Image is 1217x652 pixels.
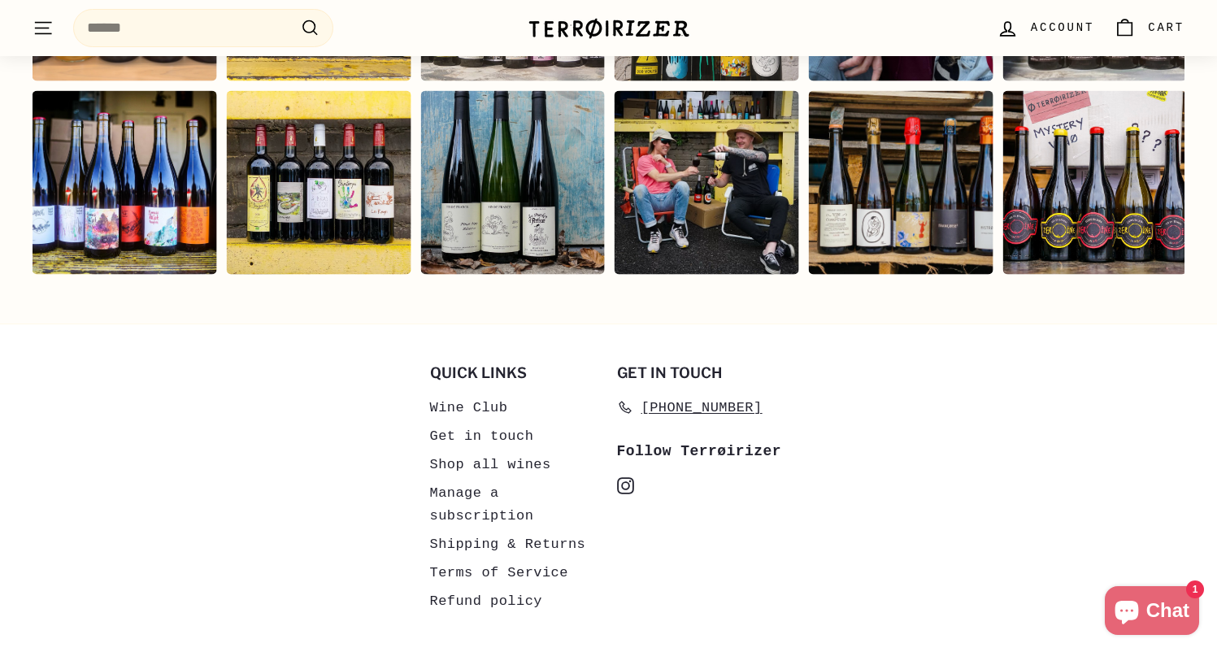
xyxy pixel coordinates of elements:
a: Account [987,4,1104,52]
div: Instagram post opens in a popup [615,90,799,275]
div: Instagram post opens in a popup [420,90,605,275]
h2: Get in touch [617,365,788,381]
div: Follow Terrøirizer [617,440,788,463]
span: [PHONE_NUMBER] [641,397,763,419]
inbox-online-store-chat: Shopify online store chat [1100,586,1204,639]
a: Refund policy [430,587,542,615]
h2: Quick links [430,365,601,381]
a: Get in touch [430,422,534,450]
a: Shop all wines [430,450,551,479]
a: Terms of Service [430,559,568,587]
a: Cart [1104,4,1194,52]
a: [PHONE_NUMBER] [617,393,763,422]
div: Instagram post opens in a popup [809,90,993,275]
a: Wine Club [430,393,508,422]
a: Shipping & Returns [430,530,586,559]
span: Account [1031,19,1094,37]
a: Manage a subscription [430,479,601,529]
div: Instagram post opens in a popup [227,90,411,275]
span: Cart [1148,19,1184,37]
div: Instagram post opens in a popup [1002,90,1187,275]
div: Instagram post opens in a popup [33,90,217,275]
